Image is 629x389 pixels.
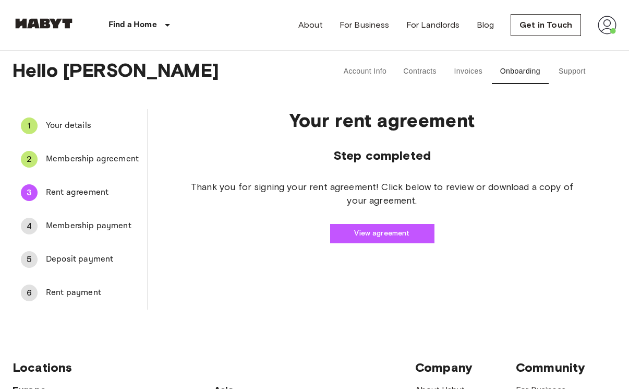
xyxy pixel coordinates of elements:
[181,109,583,131] p: Your rent agreement
[516,360,585,375] span: Community
[549,59,596,84] button: Support
[13,113,147,138] div: 1Your details
[46,220,139,232] span: Membership payment
[477,19,494,31] a: Blog
[492,59,549,84] button: Onboarding
[395,59,445,84] button: Contracts
[333,148,431,163] span: Step completed
[13,360,72,375] span: Locations
[13,214,147,239] div: 4Membership payment
[13,18,75,29] img: Habyt
[181,180,583,207] span: Thank you for signing your rent agreement! Click below to review or download a copy of your agree...
[511,14,581,36] a: Get in Touch
[13,280,147,305] div: 6Rent payment
[21,285,38,301] div: 6
[298,19,323,31] a: About
[21,184,38,201] div: 3
[13,180,147,205] div: 3Rent agreement
[21,218,38,234] div: 4
[21,251,38,268] div: 5
[108,19,157,31] p: Find a Home
[46,186,139,199] span: Rent agreement
[21,117,38,134] div: 1
[13,247,147,272] div: 5Deposit payment
[13,59,306,84] span: Hello [PERSON_NAME]
[335,59,395,84] button: Account Info
[21,151,38,168] div: 2
[406,19,460,31] a: For Landlords
[445,59,492,84] button: Invoices
[340,19,390,31] a: For Business
[415,360,473,375] span: Company
[46,120,139,132] span: Your details
[46,153,139,166] span: Membership agreement
[598,16,616,34] img: avatar
[46,253,139,266] span: Deposit payment
[13,147,147,172] div: 2Membership agreement
[46,287,139,299] span: Rent payment
[330,224,434,243] a: View agreement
